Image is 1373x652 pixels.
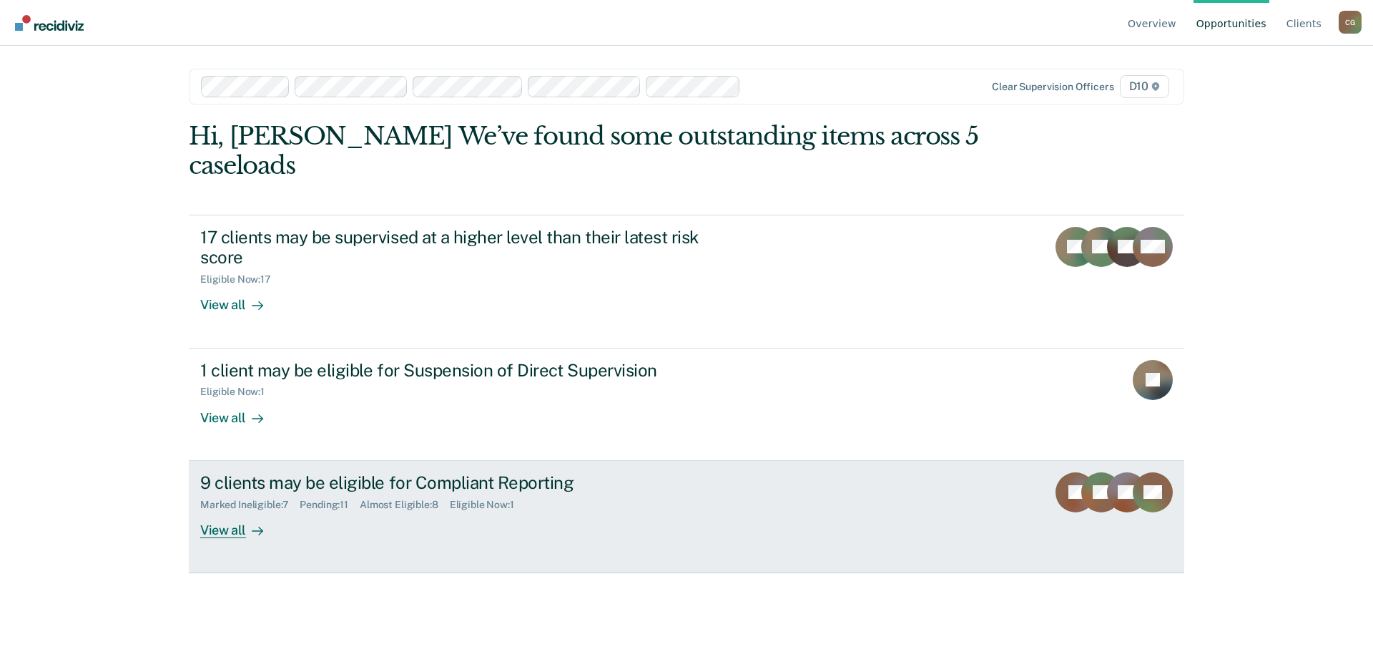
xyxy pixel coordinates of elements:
[200,398,280,426] div: View all
[200,510,280,538] div: View all
[15,15,84,31] img: Recidiviz
[1120,75,1169,98] span: D10
[450,499,526,511] div: Eligible Now : 1
[300,499,360,511] div: Pending : 11
[200,227,702,268] div: 17 clients may be supervised at a higher level than their latest risk score
[200,386,276,398] div: Eligible Now : 1
[360,499,450,511] div: Almost Eligible : 8
[200,273,282,286] div: Eligible Now : 17
[200,360,702,381] div: 1 client may be eligible for Suspension of Direct Supervision
[1339,11,1362,34] div: C G
[200,286,280,313] div: View all
[189,122,985,180] div: Hi, [PERSON_NAME] We’ve found some outstanding items across 5 caseloads
[200,499,300,511] div: Marked Ineligible : 7
[189,349,1184,461] a: 1 client may be eligible for Suspension of Direct SupervisionEligible Now:1View all
[189,461,1184,573] a: 9 clients may be eligible for Compliant ReportingMarked Ineligible:7Pending:11Almost Eligible:8El...
[189,215,1184,349] a: 17 clients may be supervised at a higher level than their latest risk scoreEligible Now:17View all
[992,81,1113,93] div: Clear supervision officers
[200,472,702,493] div: 9 clients may be eligible for Compliant Reporting
[1339,11,1362,34] button: Profile dropdown button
